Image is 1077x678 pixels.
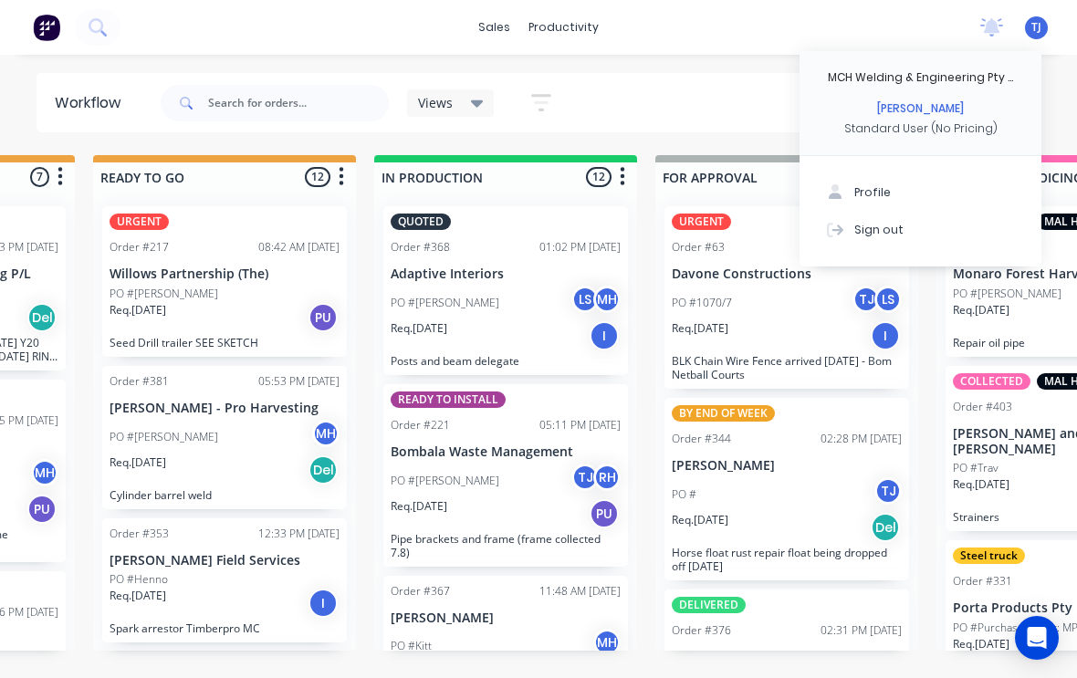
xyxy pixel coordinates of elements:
[1015,616,1059,660] div: Open Intercom Messenger
[391,391,506,408] div: READY TO INSTALL
[672,512,728,528] p: Req. [DATE]
[590,499,619,528] div: PU
[672,486,696,503] p: PO #
[110,571,168,588] p: PO #Henno
[953,460,999,476] p: PO #Trav
[828,69,1013,86] div: MCH Welding & Engineering Pty ...
[102,518,347,643] div: Order #35312:33 PM [DATE][PERSON_NAME] Field ServicesPO #HennoReq.[DATE]ISpark arrestor Timberpro MC
[391,498,447,515] p: Req. [DATE]
[672,597,746,613] div: DELIVERED
[102,206,347,357] div: URGENTOrder #21708:42 AM [DATE]Willows Partnership (The)PO #[PERSON_NAME]Req.[DATE]PUSeed Drill t...
[593,286,621,313] div: MH
[391,583,450,600] div: Order #367
[391,610,621,626] p: [PERSON_NAME]
[593,464,621,491] div: RH
[672,354,902,381] p: BLK Chain Wire Fence arrived [DATE] - Bom Netball Courts
[391,295,499,311] p: PO #[PERSON_NAME]
[27,303,57,332] div: Del
[391,214,451,230] div: QUOTED
[258,526,340,542] div: 12:33 PM [DATE]
[877,100,964,117] div: [PERSON_NAME]
[110,526,169,542] div: Order #353
[110,588,166,604] p: Req. [DATE]
[110,553,340,568] p: [PERSON_NAME] Field Services
[258,373,340,390] div: 05:53 PM [DATE]
[874,477,902,505] div: TJ
[800,174,1041,211] button: Profile
[391,320,447,337] p: Req. [DATE]
[258,239,340,256] div: 08:42 AM [DATE]
[102,366,347,509] div: Order #38105:53 PM [DATE][PERSON_NAME] - Pro HarvestingPO #[PERSON_NAME]MHReq.[DATE]DelCylinder b...
[391,417,450,433] div: Order #221
[664,398,909,580] div: BY END OF WEEKOrder #34402:28 PM [DATE][PERSON_NAME]PO #TJReq.[DATE]DelHorse float rust repair fl...
[852,286,880,313] div: TJ
[672,239,725,256] div: Order #63
[110,373,169,390] div: Order #381
[110,302,166,318] p: Req. [DATE]
[110,454,166,471] p: Req. [DATE]
[391,473,499,489] p: PO #[PERSON_NAME]
[672,650,902,665] p: [PERSON_NAME]
[110,266,340,282] p: Willows Partnership (The)
[672,320,728,337] p: Req. [DATE]
[539,239,621,256] div: 01:02 PM [DATE]
[672,214,731,230] div: URGENT
[821,622,902,639] div: 02:31 PM [DATE]
[672,458,902,474] p: [PERSON_NAME]
[469,14,519,41] div: sales
[571,464,599,491] div: TJ
[953,286,1061,302] p: PO #[PERSON_NAME]
[672,546,902,573] p: Horse float rust repair float being dropped off [DATE]
[800,211,1041,247] button: Sign out
[953,636,1009,652] p: Req. [DATE]
[953,302,1009,318] p: Req. [DATE]
[312,420,340,447] div: MH
[391,444,621,460] p: Bombala Waste Management
[672,266,902,282] p: Davone Constructions
[31,459,58,486] div: MH
[593,629,621,656] div: MH
[110,286,218,302] p: PO #[PERSON_NAME]
[539,583,621,600] div: 11:48 AM [DATE]
[391,532,621,559] p: Pipe brackets and frame (frame collected 7.8)
[391,239,450,256] div: Order #368
[308,303,338,332] div: PU
[391,638,432,654] p: PO #Kitt
[539,417,621,433] div: 05:11 PM [DATE]
[208,85,389,121] input: Search for orders...
[953,373,1030,390] div: COLLECTED
[110,214,169,230] div: URGENT
[672,622,731,639] div: Order #376
[418,93,453,112] span: Views
[854,221,904,237] div: Sign out
[110,621,340,635] p: Spark arrestor Timberpro MC
[672,295,732,311] p: PO #1070/7
[821,431,902,447] div: 02:28 PM [DATE]
[571,286,599,313] div: LS
[308,589,338,618] div: I
[110,401,340,416] p: [PERSON_NAME] - Pro Harvesting
[590,321,619,350] div: I
[519,14,608,41] div: productivity
[308,455,338,485] div: Del
[27,495,57,524] div: PU
[871,321,900,350] div: I
[110,488,340,502] p: Cylinder barrel weld
[383,206,628,375] div: QUOTEDOrder #36801:02 PM [DATE]Adaptive InteriorsPO #[PERSON_NAME]LSMHReq.[DATE]IPosts and beam d...
[110,239,169,256] div: Order #217
[953,476,1009,493] p: Req. [DATE]
[672,431,731,447] div: Order #344
[871,513,900,542] div: Del
[874,286,902,313] div: LS
[844,120,998,137] div: Standard User (No Pricing)
[953,399,1012,415] div: Order #403
[391,354,621,368] p: Posts and beam delegate
[854,184,891,201] div: Profile
[664,206,909,389] div: URGENTOrder #6305:01 PM [DATE]Davone ConstructionsPO #1070/7TJLSReq.[DATE]IBLK Chain Wire Fence a...
[1031,19,1041,36] span: TJ
[391,266,621,282] p: Adaptive Interiors
[383,384,628,567] div: READY TO INSTALLOrder #22105:11 PM [DATE]Bombala Waste ManagementPO #[PERSON_NAME]TJRHReq.[DATE]P...
[672,405,775,422] div: BY END OF WEEK
[953,573,1012,589] div: Order #331
[55,92,130,114] div: Workflow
